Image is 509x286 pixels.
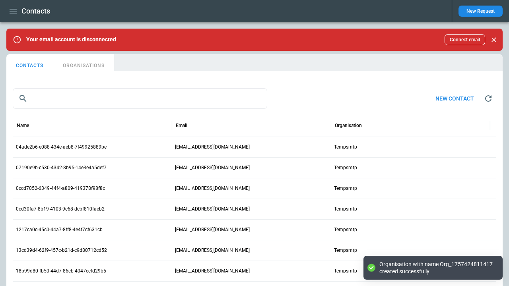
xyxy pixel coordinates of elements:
p: [EMAIL_ADDRESS][DOMAIN_NAME] [175,185,250,192]
p: 1217ca0c-45c0-44a7-8ff8-4e4f7cf631cb [16,226,103,233]
p: 13cd39d4-62f9-457c-b21d-c9d80712cd52 [16,247,107,254]
button: New contact [429,90,480,107]
p: [EMAIL_ADDRESS][DOMAIN_NAME] [175,247,250,254]
p: [EMAIL_ADDRESS][DOMAIN_NAME] [175,226,250,233]
p: [EMAIL_ADDRESS][DOMAIN_NAME] [175,268,250,274]
p: Tempsmtp [334,185,357,192]
button: CONTACTS [6,54,53,73]
p: Tempsmtp [334,206,357,213]
div: Email [176,123,187,128]
div: Organisation with name Org_1757424811417 created successfully [379,261,495,275]
p: [EMAIL_ADDRESS][DOMAIN_NAME] [175,164,250,171]
p: Tempsmtp [334,226,357,233]
button: Close [488,34,499,45]
p: [EMAIL_ADDRESS][DOMAIN_NAME] [175,144,250,151]
p: Tempsmtp [334,247,357,254]
h1: Contacts [21,6,50,16]
p: Tempsmtp [334,164,357,171]
button: New Request [458,6,503,17]
p: Tempsmtp [334,144,357,151]
p: 18b99d80-fb50-44d7-86cb-4047ecfd29b5 [16,268,106,274]
div: dismiss [488,31,499,48]
p: 04ade2b6-e088-434e-aeb8-7f49925889be [16,144,107,151]
p: 0ccd7052-6349-44f4-a809-419378f98f8c [16,185,105,192]
p: Tempsmtp [334,268,357,274]
div: Organisation [335,123,362,128]
p: Your email account is disconnected [26,36,116,43]
div: Name [17,123,29,128]
p: 0cd30fa7-8b19-4103-9c68-dcbf810faeb2 [16,206,105,213]
button: Connect email [445,34,485,45]
p: 07190e9b-c530-4342-8b95-14e3e4a5def7 [16,164,107,171]
button: ORGANISATIONS [53,54,114,73]
p: [EMAIL_ADDRESS][DOMAIN_NAME] [175,206,250,213]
